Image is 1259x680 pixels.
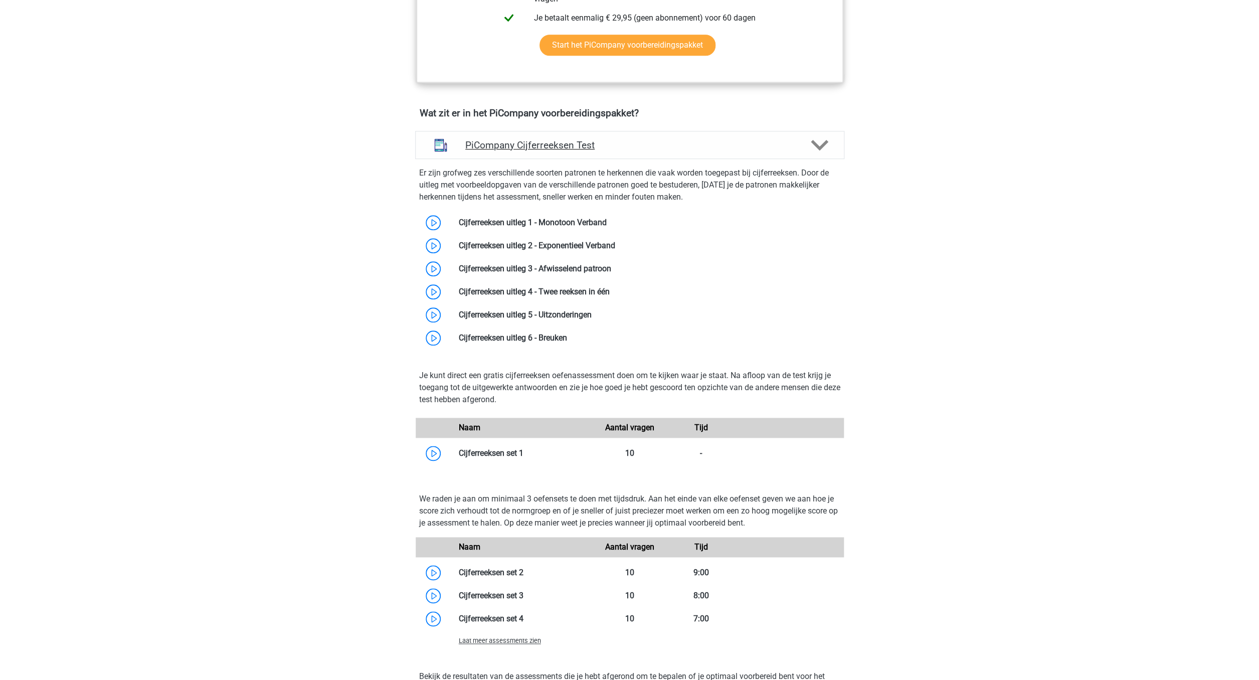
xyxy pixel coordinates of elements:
div: Aantal vragen [594,422,665,434]
div: Cijferreeksen uitleg 5 - Uitzonderingen [451,309,844,321]
img: cijferreeksen [428,132,454,158]
div: Tijd [665,422,737,434]
a: Start het PiCompany voorbereidingspakket [539,35,715,56]
h4: PiCompany Cijferreeksen Test [465,139,794,151]
span: Laat meer assessments zien [459,637,541,644]
div: Cijferreeksen uitleg 2 - Exponentieel Verband [451,240,844,252]
div: Cijferreeksen uitleg 1 - Monotoon Verband [451,217,844,229]
p: Je kunt direct een gratis cijferreeksen oefenassessment doen om te kijken waar je staat. Na afloo... [419,370,840,406]
div: Cijferreeksen uitleg 6 - Breuken [451,332,844,344]
p: Er zijn grofweg zes verschillende soorten patronen te herkennen die vaak worden toegepast bij cij... [419,167,840,203]
div: Cijferreeksen set 1 [451,447,594,459]
div: Cijferreeksen set 2 [451,567,594,579]
div: Aantal vragen [594,541,665,553]
p: We raden je aan om minimaal 3 oefensets te doen met tijdsdruk. Aan het einde van elke oefenset ge... [419,493,840,529]
div: Cijferreeksen set 3 [451,590,594,602]
h4: Wat zit er in het PiCompany voorbereidingspakket? [420,107,840,119]
div: Cijferreeksen set 4 [451,613,594,625]
div: Cijferreeksen uitleg 3 - Afwisselend patroon [451,263,844,275]
div: Naam [451,422,594,434]
div: Tijd [665,541,737,553]
a: cijferreeksen PiCompany Cijferreeksen Test [411,131,848,159]
div: Naam [451,541,594,553]
div: Cijferreeksen uitleg 4 - Twee reeksen in één [451,286,844,298]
